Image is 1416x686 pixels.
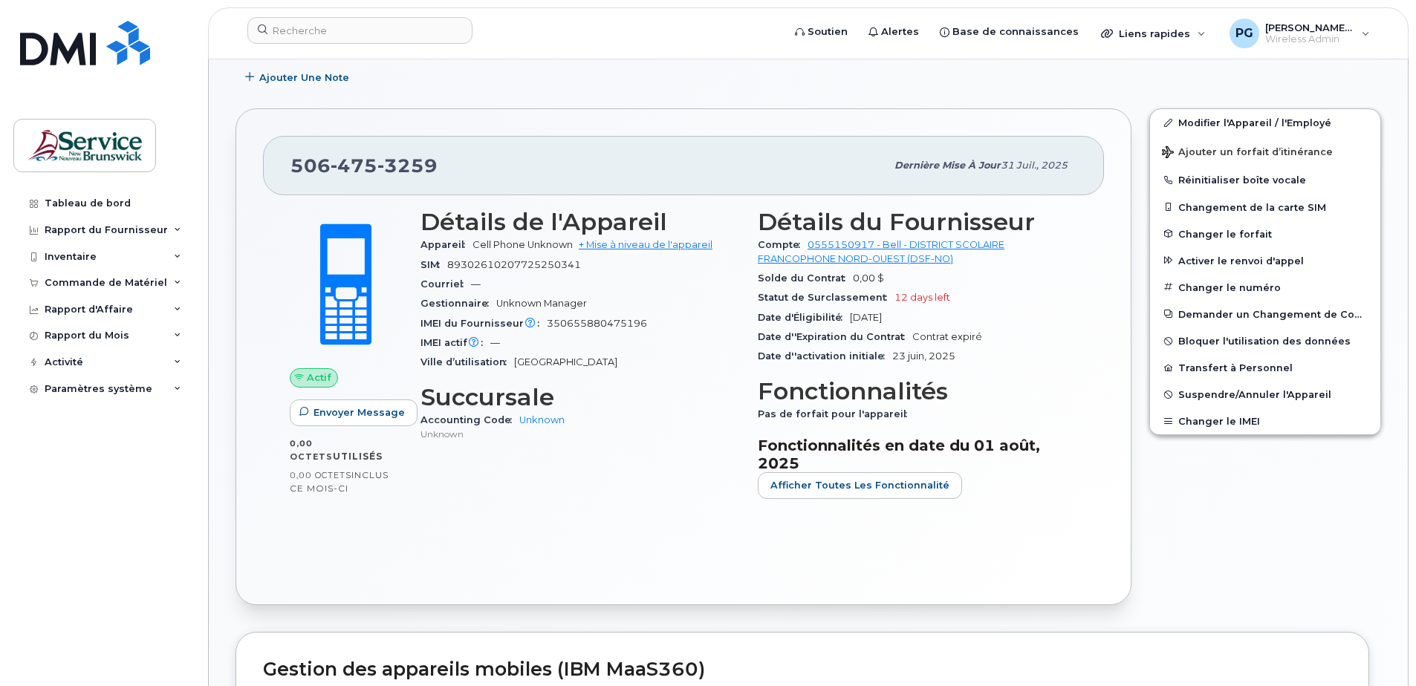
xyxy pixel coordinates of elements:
[420,318,547,329] span: IMEI du Fournisseur
[496,298,587,309] span: Unknown Manager
[758,350,892,362] span: Date d''activation initiale
[490,337,500,348] span: —
[247,17,472,44] input: Recherche
[1178,389,1331,400] span: Suspendre/Annuler l'Appareil
[1178,255,1304,266] span: Activer le renvoi d'appel
[420,278,471,290] span: Courriel
[420,209,740,235] h3: Détails de l'Appareil
[314,405,405,419] span: Envoyer Message
[236,64,362,91] button: Ajouter une Note
[447,259,581,270] span: 89302610207725250341
[758,239,1004,264] a: 0555150917 - Bell - DISTRICT SCOLAIRE FRANCOPHONE NORD-OUEST (DSF-NO)
[420,239,472,250] span: Appareil
[850,312,882,323] span: [DATE]
[758,239,808,250] span: Compte
[290,470,351,480] span: 0,00 Octets
[892,350,955,362] span: 23 juin, 2025
[758,331,912,342] span: Date d''Expiration du Contrat
[1150,109,1380,136] a: Modifier l'Appareil / l'Employé
[1150,354,1380,381] button: Transfert à Personnel
[420,414,519,425] span: Accounting Code
[770,478,949,492] span: Afficher Toutes les Fonctionnalité
[420,384,740,411] h3: Succursale
[1150,247,1380,274] button: Activer le renvoi d'appel
[290,399,418,426] button: Envoyer Message
[894,292,950,303] span: 12 days left
[1150,220,1380,247] button: Changer le forfait
[420,298,496,309] span: Gestionnaire
[858,17,929,47] a: Alertes
[1091,19,1216,48] div: Liens rapides
[785,17,858,47] a: Soutien
[758,378,1077,405] h3: Fonctionnalités
[1162,146,1333,160] span: Ajouter un forfait d’itinérance
[758,209,1077,235] h3: Détails du Fournisseur
[1150,408,1380,434] button: Changer le IMEI
[472,239,573,250] span: Cell Phone Unknown
[758,472,962,499] button: Afficher Toutes les Fonctionnalité
[519,414,565,425] a: Unknown
[881,24,919,39] span: Alertes
[331,154,377,177] span: 475
[377,154,438,177] span: 3259
[758,272,853,284] span: Solde du Contrat
[471,278,481,290] span: —
[420,428,740,440] p: Unknown
[290,438,333,462] span: 0,00 Octets
[1119,27,1190,39] span: Liens rapides
[259,71,349,85] span: Ajouter une Note
[1265,33,1354,45] span: Wireless Admin
[894,160,1001,171] span: Dernière mise à jour
[758,437,1077,472] h3: Fonctionnalités en date du 01 août, 2025
[290,154,438,177] span: 506
[307,370,331,385] span: Actif
[1219,19,1380,48] div: Pelletier, Geneviève (DSF-NO)
[758,292,894,303] span: Statut de Surclassement
[1001,160,1068,171] span: 31 juil., 2025
[420,259,447,270] span: SIM
[333,451,383,462] span: utilisés
[1150,301,1380,327] button: Demander un Changement de Compte
[952,24,1079,39] span: Base de connaissances
[1150,166,1380,193] button: Réinitialiser boîte vocale
[808,24,848,39] span: Soutien
[1235,24,1253,42] span: PG
[290,469,389,494] span: inclus ce mois-ci
[1150,327,1380,354] button: Bloquer l'utilisation des données
[758,408,915,419] span: Pas de forfait pour l'appareil
[420,337,490,348] span: IMEI actif
[547,318,647,329] span: 350655880475196
[929,17,1089,47] a: Base de connaissances
[853,272,884,284] span: 0,00 $
[579,239,712,250] a: + Mise à niveau de l'appareil
[1178,228,1272,239] span: Changer le forfait
[1265,22,1354,33] span: [PERSON_NAME] (DSF-NO)
[912,331,982,342] span: Contrat expiré
[514,356,617,367] span: [GEOGRAPHIC_DATA]
[1150,274,1380,301] button: Changer le numéro
[1150,381,1380,408] button: Suspendre/Annuler l'Appareil
[1150,136,1380,166] button: Ajouter un forfait d’itinérance
[758,312,850,323] span: Date d'Éligibilité
[1150,194,1380,220] button: Changement de la carte SIM
[263,659,1342,680] h2: Gestion des appareils mobiles (IBM MaaS360)
[420,356,514,367] span: Ville d’utilisation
